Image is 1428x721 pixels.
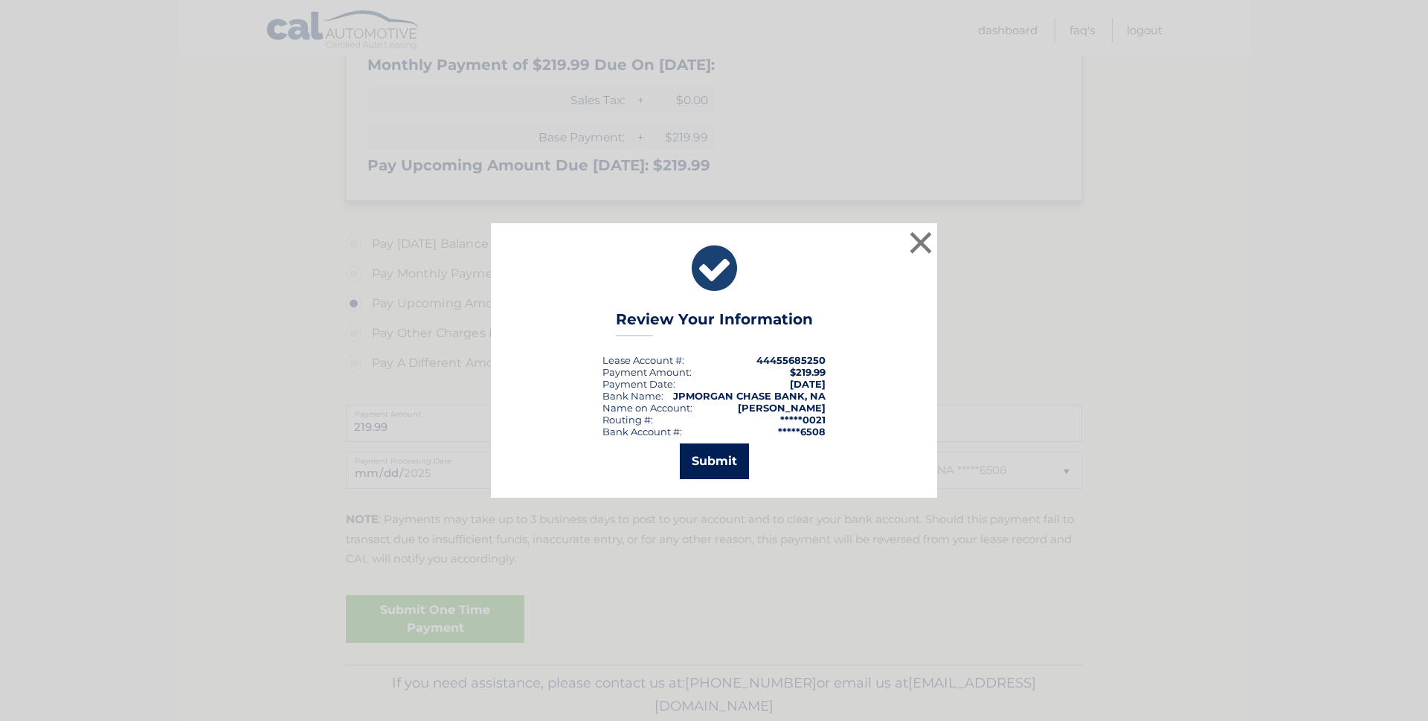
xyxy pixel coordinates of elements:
[602,414,653,426] div: Routing #:
[602,378,675,390] div: :
[790,378,826,390] span: [DATE]
[906,228,936,257] button: ×
[790,366,826,378] span: $219.99
[602,354,684,366] div: Lease Account #:
[602,426,682,438] div: Bank Account #:
[602,366,692,378] div: Payment Amount:
[602,402,692,414] div: Name on Account:
[602,390,663,402] div: Bank Name:
[680,443,749,479] button: Submit
[616,310,813,336] h3: Review Your Information
[738,402,826,414] strong: [PERSON_NAME]
[756,354,826,366] strong: 44455685250
[673,390,826,402] strong: JPMORGAN CHASE BANK, NA
[602,378,673,390] span: Payment Date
